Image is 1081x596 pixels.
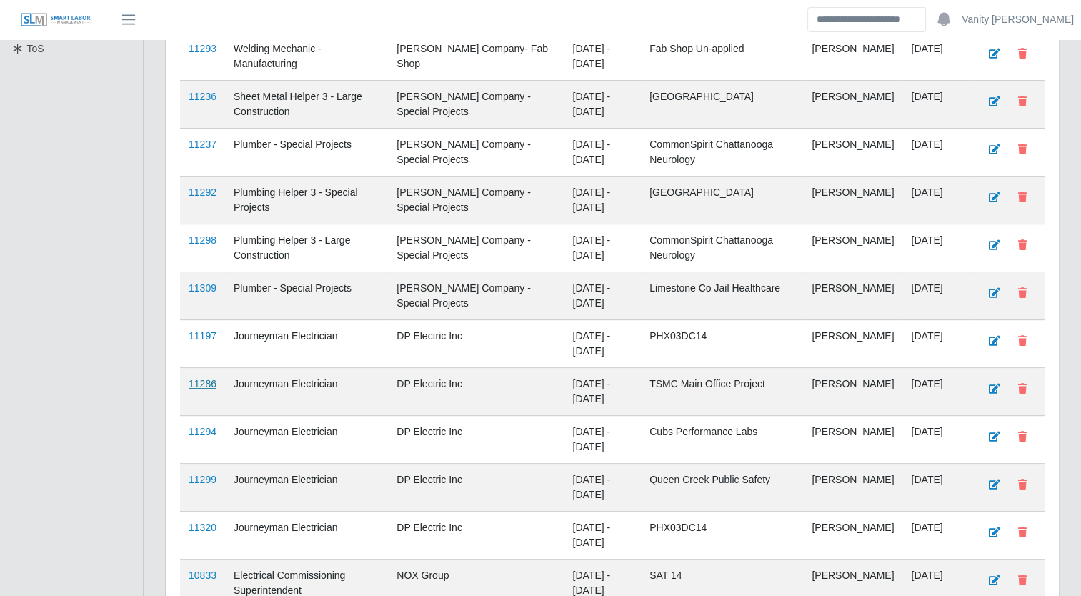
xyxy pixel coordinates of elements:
[564,320,641,368] td: [DATE] - [DATE]
[803,464,902,512] td: [PERSON_NAME]
[564,512,641,560] td: [DATE] - [DATE]
[902,320,971,368] td: [DATE]
[641,464,803,512] td: Queen Creek Public Safety
[189,234,216,246] a: 11298
[564,177,641,224] td: [DATE] - [DATE]
[962,12,1074,27] a: Vanity [PERSON_NAME]
[902,464,971,512] td: [DATE]
[641,368,803,416] td: TSMC Main Office Project
[564,33,641,81] td: [DATE] - [DATE]
[189,91,216,102] a: 11236
[803,224,902,272] td: [PERSON_NAME]
[27,43,44,54] span: ToS
[902,129,971,177] td: [DATE]
[388,33,564,81] td: [PERSON_NAME] Company- Fab Shop
[564,272,641,320] td: [DATE] - [DATE]
[189,282,216,294] a: 11309
[225,224,388,272] td: Plumbing Helper 3 - Large Construction
[902,368,971,416] td: [DATE]
[20,12,91,28] img: SLM Logo
[564,81,641,129] td: [DATE] - [DATE]
[902,177,971,224] td: [DATE]
[225,81,388,129] td: Sheet Metal Helper 3 - Large Construction
[803,33,902,81] td: [PERSON_NAME]
[388,320,564,368] td: DP Electric Inc
[641,512,803,560] td: PHX03DC14
[189,378,216,389] a: 11286
[225,320,388,368] td: Journeyman Electrician
[803,512,902,560] td: [PERSON_NAME]
[902,224,971,272] td: [DATE]
[388,177,564,224] td: [PERSON_NAME] Company - Special Projects
[388,416,564,464] td: DP Electric Inc
[225,464,388,512] td: Journeyman Electrician
[641,272,803,320] td: Limestone Co Jail Healthcare
[803,416,902,464] td: [PERSON_NAME]
[902,512,971,560] td: [DATE]
[902,33,971,81] td: [DATE]
[641,416,803,464] td: Cubs Performance Labs
[564,129,641,177] td: [DATE] - [DATE]
[902,416,971,464] td: [DATE]
[225,368,388,416] td: Journeyman Electrician
[564,416,641,464] td: [DATE] - [DATE]
[803,272,902,320] td: [PERSON_NAME]
[388,81,564,129] td: [PERSON_NAME] Company - Special Projects
[189,426,216,437] a: 11294
[225,129,388,177] td: Plumber - Special Projects
[189,187,216,198] a: 11292
[641,81,803,129] td: [GEOGRAPHIC_DATA]
[902,81,971,129] td: [DATE]
[189,139,216,150] a: 11237
[902,272,971,320] td: [DATE]
[803,368,902,416] td: [PERSON_NAME]
[189,474,216,485] a: 11299
[564,224,641,272] td: [DATE] - [DATE]
[564,464,641,512] td: [DATE] - [DATE]
[225,416,388,464] td: Journeyman Electrician
[388,512,564,560] td: DP Electric Inc
[641,129,803,177] td: CommonSpirit Chattanooga Neurology
[388,129,564,177] td: [PERSON_NAME] Company - Special Projects
[388,464,564,512] td: DP Electric Inc
[225,177,388,224] td: Plumbing Helper 3 - Special Projects
[641,177,803,224] td: [GEOGRAPHIC_DATA]
[803,177,902,224] td: [PERSON_NAME]
[388,368,564,416] td: DP Electric Inc
[225,272,388,320] td: Plumber - Special Projects
[803,320,902,368] td: [PERSON_NAME]
[225,33,388,81] td: Welding Mechanic - Manufacturing
[189,330,216,342] a: 11197
[189,522,216,533] a: 11320
[564,368,641,416] td: [DATE] - [DATE]
[641,224,803,272] td: CommonSpirit Chattanooga Neurology
[388,224,564,272] td: [PERSON_NAME] Company - Special Projects
[189,43,216,54] a: 11293
[641,33,803,81] td: Fab Shop Un-applied
[803,129,902,177] td: [PERSON_NAME]
[803,81,902,129] td: [PERSON_NAME]
[225,512,388,560] td: Journeyman Electrician
[388,272,564,320] td: [PERSON_NAME] Company - Special Projects
[189,570,216,581] a: 10833
[807,7,926,32] input: Search
[641,320,803,368] td: PHX03DC14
